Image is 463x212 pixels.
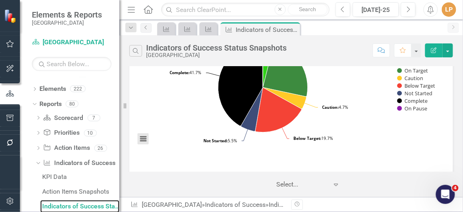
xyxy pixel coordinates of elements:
[39,100,62,109] a: Reports
[263,44,308,96] path: On Target, 31.
[39,84,66,94] a: Elements
[13,13,19,19] img: logo_orange.svg
[203,138,228,143] tspan: Not Started:
[397,82,436,89] button: Show Below Target
[397,105,428,112] button: Show On Pause
[70,86,86,92] div: 222
[436,185,455,204] iframe: Intercom live chat
[42,188,119,195] div: Action Items Snapshots
[322,104,348,110] text: 4.7%
[236,25,298,35] div: Indicators of Success Status Snapshots
[293,135,321,141] tspan: Below Target:
[263,87,307,109] path: Caution, 6.
[4,9,18,23] img: ClearPoint Strategy
[133,22,443,151] svg: Interactive chart
[131,200,285,210] div: » »
[397,90,432,97] button: Show Not Started
[84,130,97,136] div: 10
[42,203,119,210] div: Indicators of Success Status Snapshots
[146,43,287,52] div: Indicators of Success Status Snapshots
[79,46,86,53] img: tab_keywords_by_traffic_grey.svg
[32,57,111,71] input: Search Below...
[203,138,237,143] text: 5.5%
[322,104,339,110] tspan: Caution:
[43,114,83,123] a: Scorecard
[397,67,428,74] button: Show On Target
[76,71,89,77] div: 2
[170,70,201,75] text: 41.7%
[21,46,28,53] img: tab_domain_overview_orange.svg
[42,173,119,181] div: KPI Data
[146,52,287,58] div: [GEOGRAPHIC_DATA]
[88,114,100,121] div: 7
[40,171,119,183] a: KPI Data
[269,201,381,208] div: Indicators of Success Status Snapshots
[133,22,449,151] div: Chart. Highcharts interactive chart.
[94,145,107,151] div: 26
[43,159,115,168] a: Indicators of Success
[137,133,148,144] button: View chart menu, Chart
[241,87,263,131] path: Not Started, 7.
[452,185,459,191] span: 4
[170,70,189,75] tspan: Complete:
[353,2,399,17] button: [DATE]-25
[32,20,102,26] small: [GEOGRAPHIC_DATA]
[88,47,134,52] div: Keywords by Traffic
[397,97,428,104] button: Show Complete
[66,100,78,107] div: 80
[13,21,19,27] img: website_grey.svg
[356,5,396,15] div: [DATE]-25
[30,47,71,52] div: Domain Overview
[21,21,88,27] div: Domain: [DOMAIN_NAME]
[43,128,80,137] a: Priorities
[397,75,423,82] button: Show Caution
[256,87,302,132] path: Below Target, 25.
[43,143,90,153] a: Action Items
[142,201,202,208] a: [GEOGRAPHIC_DATA]
[161,3,330,17] input: Search ClearPoint...
[442,2,456,17] button: LP
[288,4,328,15] button: Search
[40,185,119,198] a: Action Items Snapshots
[205,201,266,208] a: Indicators of Success
[299,6,316,12] span: Search
[32,38,111,47] a: [GEOGRAPHIC_DATA]
[22,13,39,19] div: v 4.0.25
[218,43,263,126] path: Complete, 53.
[32,10,102,20] span: Elements & Reports
[293,135,333,141] text: 19.7%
